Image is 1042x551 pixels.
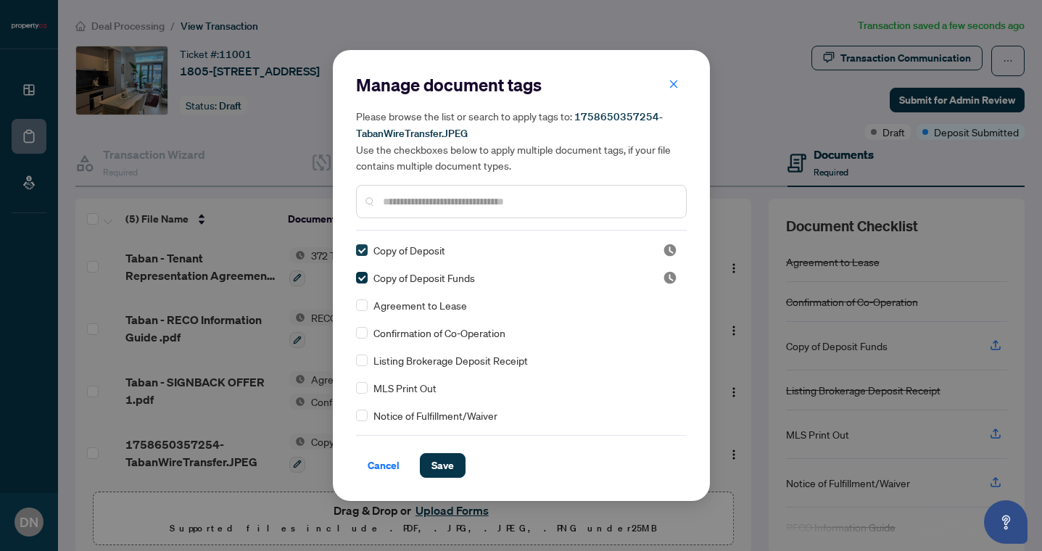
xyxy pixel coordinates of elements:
button: Open asap [984,500,1027,544]
span: Pending Review [663,270,677,285]
h2: Manage document tags [356,73,687,96]
span: Notice of Fulfillment/Waiver [373,407,497,423]
img: status [663,270,677,285]
span: Copy of Deposit Funds [373,270,475,286]
span: Pending Review [663,243,677,257]
span: Confirmation of Co-Operation [373,325,505,341]
button: Save [420,453,466,478]
img: status [663,243,677,257]
button: Cancel [356,453,411,478]
span: Save [431,454,454,477]
span: Agreement to Lease [373,297,467,313]
span: Cancel [368,454,400,477]
span: Copy of Deposit [373,242,445,258]
h5: Please browse the list or search to apply tags to: Use the checkboxes below to apply multiple doc... [356,108,687,173]
span: close [669,79,679,89]
span: Listing Brokerage Deposit Receipt [373,352,528,368]
span: MLS Print Out [373,380,437,396]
